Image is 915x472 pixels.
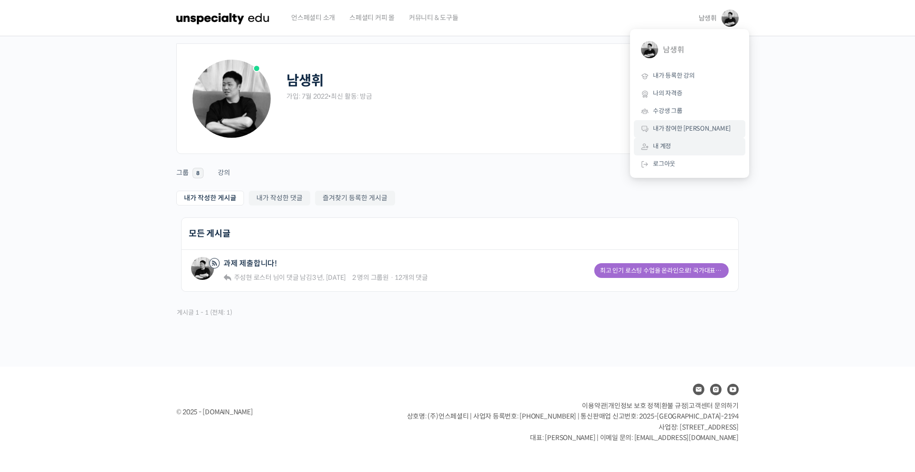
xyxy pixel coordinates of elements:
[634,34,745,67] a: 남생휘
[176,306,233,319] div: 게시글 1 - 1 (전체: 1)
[328,92,331,101] span: •
[634,85,745,103] a: 나의 자격증
[224,259,277,268] a: 과제 제출합니다!
[653,142,671,150] span: 내 계정
[30,317,36,324] span: 홈
[634,103,745,120] a: 수강생 그룹
[286,72,324,89] h2: 남생휘
[87,317,99,325] span: 대화
[189,229,231,238] h2: 모든 게시글
[608,401,660,410] a: 개인정보 보호 정책
[176,168,189,183] div: 그룹
[634,138,745,155] a: 내 계정
[663,41,733,59] span: 남생휘
[176,191,739,208] nav: Sub Menu
[352,273,389,282] span: 2 명의 그룹원
[176,156,203,181] a: 그룹 8
[176,156,739,180] nav: Primary menu
[689,401,739,410] span: 고객센터 문의하기
[634,120,745,138] a: 내가 참여한 [PERSON_NAME]
[233,273,346,282] span: 님이 댓글 남김
[653,107,682,115] span: 수강생 그룹
[286,92,724,101] div: 가입: 7월 2022 최신 활동: 방금
[653,124,731,133] span: 내가 참여한 [PERSON_NAME]
[193,168,203,178] span: 8
[653,72,695,80] span: 내가 등록한 강의
[634,155,745,173] a: 로그아웃
[312,273,346,282] a: 3 년, [DATE]
[390,273,394,282] span: ·
[594,263,729,278] a: 최고 인기 로스팅 수업을 온라인으로! 국가대표의 로스팅 클래스
[63,302,123,326] a: 대화
[234,273,272,282] span: 주성현 로스터
[123,302,183,326] a: 설정
[218,156,230,181] a: 강의
[661,401,687,410] a: 환불 규정
[191,58,272,139] img: Profile photo of 남생휘
[176,191,244,205] a: 내가 작성한 게시글
[147,317,159,324] span: 설정
[218,168,230,183] div: 강의
[699,14,717,22] span: 남생휘
[653,160,675,168] span: 로그아웃
[395,273,427,282] span: 12개의 댓글
[653,89,682,97] span: 나의 자격증
[3,302,63,326] a: 홈
[634,67,745,85] a: 내가 등록한 강의
[315,191,395,205] a: 즐겨찾기 등록한 게시글
[582,401,606,410] a: 이용약관
[249,191,310,205] a: 내가 작성한 댓글
[176,406,383,419] div: © 2025 - [DOMAIN_NAME]
[407,400,739,443] p: | | | 상호명: (주)언스페셜티 | 사업자 등록번호: [PHONE_NUMBER] | 통신판매업 신고번호: 2025-[GEOGRAPHIC_DATA]-2194 사업장: [ST...
[233,273,272,282] a: 주성현 로스터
